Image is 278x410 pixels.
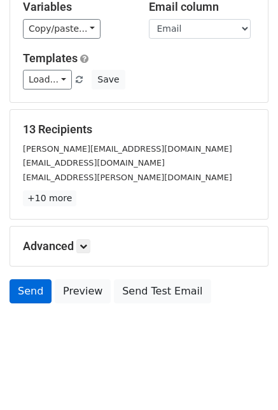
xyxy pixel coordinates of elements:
[23,158,165,168] small: [EMAIL_ADDRESS][DOMAIN_NAME]
[92,70,125,89] button: Save
[23,70,72,89] a: Load...
[23,239,255,253] h5: Advanced
[23,144,232,154] small: [PERSON_NAME][EMAIL_ADDRESS][DOMAIN_NAME]
[23,122,255,136] h5: 13 Recipients
[55,279,111,303] a: Preview
[214,349,278,410] iframe: Chat Widget
[23,19,101,39] a: Copy/paste...
[23,173,232,182] small: [EMAIL_ADDRESS][PERSON_NAME][DOMAIN_NAME]
[23,190,76,206] a: +10 more
[10,279,52,303] a: Send
[23,51,78,65] a: Templates
[114,279,211,303] a: Send Test Email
